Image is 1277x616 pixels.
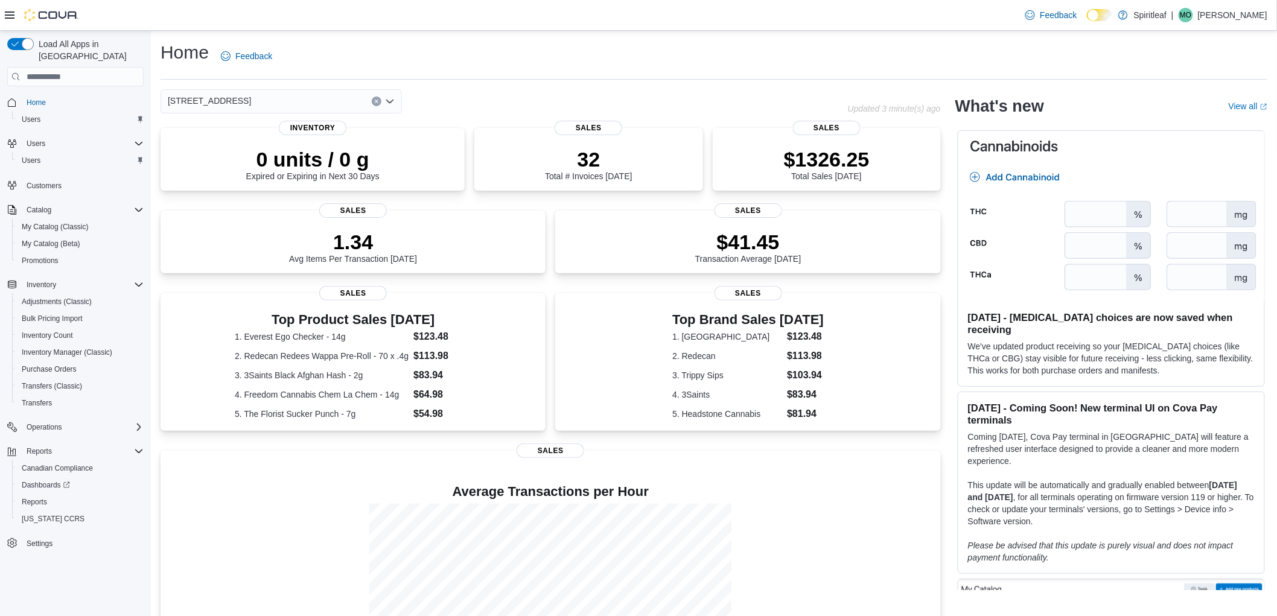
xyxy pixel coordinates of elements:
[22,177,144,192] span: Customers
[22,398,52,408] span: Transfers
[12,235,148,252] button: My Catalog (Beta)
[2,202,148,218] button: Catalog
[22,480,70,490] span: Dashboards
[17,153,45,168] a: Users
[787,349,824,363] dd: $113.98
[2,94,148,111] button: Home
[17,495,52,509] a: Reports
[22,364,77,374] span: Purchase Orders
[17,362,144,376] span: Purchase Orders
[372,97,381,106] button: Clear input
[235,313,471,327] h3: Top Product Sales [DATE]
[22,203,144,217] span: Catalog
[555,121,622,135] span: Sales
[12,460,148,477] button: Canadian Compliance
[672,369,782,381] dt: 3. Trippy Sips
[17,311,88,326] a: Bulk Pricing Import
[22,222,89,232] span: My Catalog (Classic)
[672,389,782,401] dt: 4. 3Saints
[955,97,1044,116] h2: What's new
[22,156,40,165] span: Users
[289,230,417,264] div: Avg Items Per Transaction [DATE]
[27,422,62,432] span: Operations
[22,514,84,524] span: [US_STATE] CCRS
[12,152,148,169] button: Users
[235,331,409,343] dt: 1. Everest Ego Checker - 14g
[22,348,112,357] span: Inventory Manager (Classic)
[1087,9,1112,22] input: Dark Mode
[413,387,471,402] dd: $64.98
[17,512,89,526] a: [US_STATE] CCRS
[385,97,395,106] button: Open list of options
[17,328,144,343] span: Inventory Count
[1229,101,1267,111] a: View allExternal link
[2,135,148,152] button: Users
[793,121,861,135] span: Sales
[216,44,277,68] a: Feedback
[17,461,98,475] a: Canadian Compliance
[22,95,144,110] span: Home
[1198,8,1267,22] p: [PERSON_NAME]
[246,147,380,181] div: Expired or Expiring in Next 30 Days
[968,431,1255,467] p: Coming [DATE], Cova Pay terminal in [GEOGRAPHIC_DATA] will feature a refreshed user interface des...
[24,9,78,21] img: Cova
[12,494,148,510] button: Reports
[235,369,409,381] dt: 3. 3Saints Black Afghan Hash - 2g
[17,396,144,410] span: Transfers
[289,230,417,254] p: 1.34
[17,345,144,360] span: Inventory Manager (Classic)
[545,147,632,171] p: 32
[413,329,471,344] dd: $123.48
[12,378,148,395] button: Transfers (Classic)
[17,396,57,410] a: Transfers
[161,40,209,65] h1: Home
[17,153,144,168] span: Users
[22,497,47,507] span: Reports
[12,310,148,327] button: Bulk Pricing Import
[22,444,57,459] button: Reports
[22,381,82,391] span: Transfers (Classic)
[22,297,92,306] span: Adjustments (Classic)
[170,484,931,499] h4: Average Transactions per Hour
[168,94,251,108] span: [STREET_ADDRESS]
[27,280,56,290] span: Inventory
[1134,8,1167,22] p: Spiritleaf
[22,536,57,551] a: Settings
[12,252,148,269] button: Promotions
[1260,103,1267,110] svg: External link
[22,115,40,124] span: Users
[968,311,1255,335] h3: [DATE] - [MEDICAL_DATA] choices are now saved when receiving
[22,136,144,151] span: Users
[12,361,148,378] button: Purchase Orders
[22,420,67,434] button: Operations
[1180,8,1191,22] span: MO
[22,136,50,151] button: Users
[235,408,409,420] dt: 5. The Florist Sucker Punch - 7g
[787,387,824,402] dd: $83.94
[17,220,94,234] a: My Catalog (Classic)
[27,539,53,548] span: Settings
[22,278,144,292] span: Inventory
[17,220,144,234] span: My Catalog (Classic)
[672,313,824,327] h3: Top Brand Sales [DATE]
[672,408,782,420] dt: 5. Headstone Cannabis
[34,38,144,62] span: Load All Apps in [GEOGRAPHIC_DATA]
[17,379,144,393] span: Transfers (Classic)
[17,461,144,475] span: Canadian Compliance
[413,407,471,421] dd: $54.98
[27,181,62,191] span: Customers
[1179,8,1193,22] div: Michelle O
[2,176,148,194] button: Customers
[517,443,584,458] span: Sales
[17,112,45,127] a: Users
[235,350,409,362] dt: 2. Redecan Redees Wappa Pre-Roll - 70 x .4g
[22,203,56,217] button: Catalog
[235,50,272,62] span: Feedback
[12,111,148,128] button: Users
[27,139,45,148] span: Users
[17,328,78,343] a: Inventory Count
[672,350,782,362] dt: 2. Redecan
[715,203,782,218] span: Sales
[784,147,870,181] div: Total Sales [DATE]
